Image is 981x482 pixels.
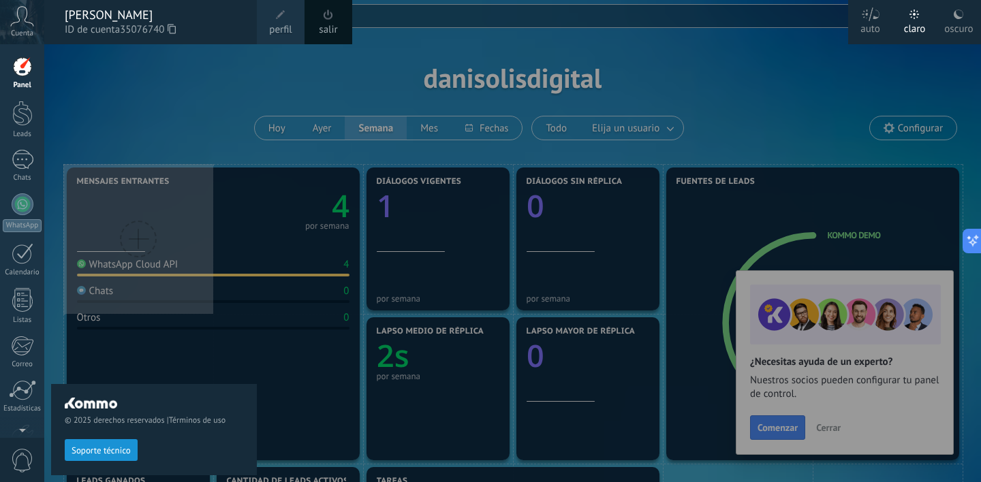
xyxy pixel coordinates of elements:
[65,22,243,37] span: ID de cuenta
[904,9,926,44] div: claro
[65,7,243,22] div: [PERSON_NAME]
[3,81,42,90] div: Panel
[860,9,880,44] div: auto
[169,415,225,425] a: Términos de uso
[3,219,42,232] div: WhatsApp
[3,316,42,325] div: Listas
[3,268,42,277] div: Calendario
[3,174,42,182] div: Chats
[65,439,138,461] button: Soporte técnico
[3,404,42,413] div: Estadísticas
[269,22,292,37] span: perfil
[944,9,973,44] div: oscuro
[65,445,138,455] a: Soporte técnico
[3,360,42,369] div: Correo
[72,446,131,455] span: Soporte técnico
[319,22,337,37] a: salir
[65,415,243,425] span: © 2025 derechos reservados |
[11,29,33,38] span: Cuenta
[3,130,42,139] div: Leads
[120,22,176,37] span: 35076740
